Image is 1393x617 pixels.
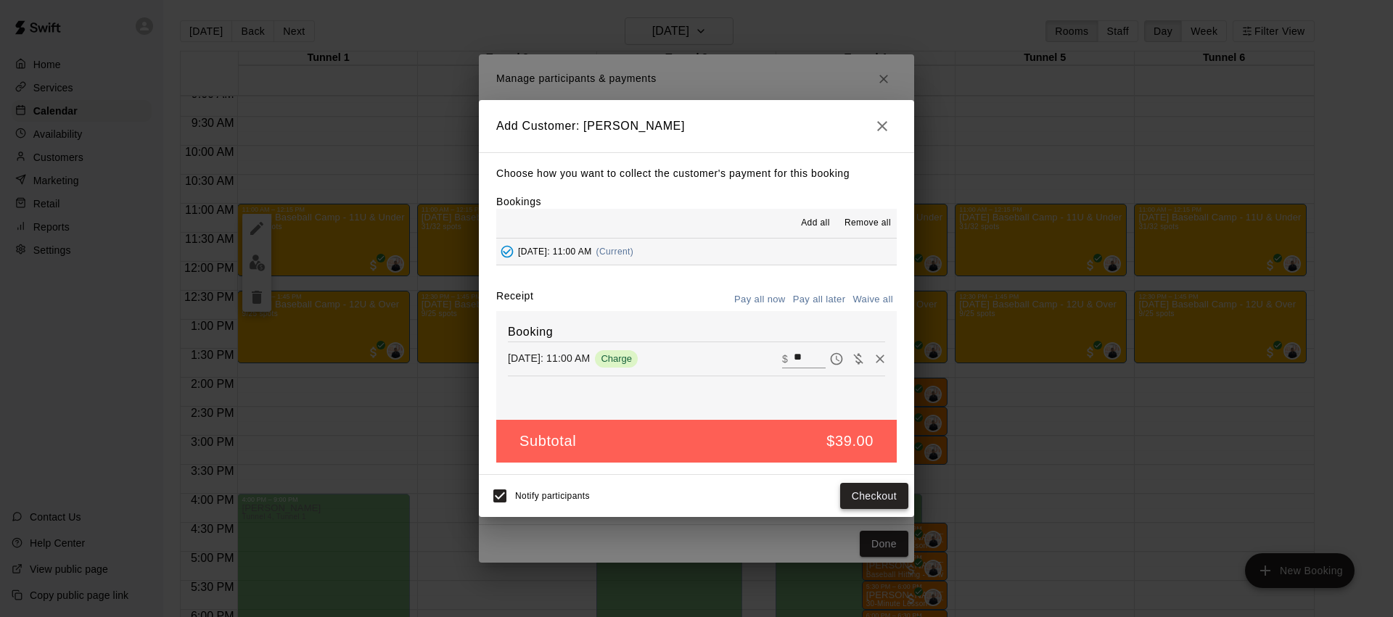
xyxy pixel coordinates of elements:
button: Pay all now [731,289,789,311]
button: Add all [792,212,839,235]
span: Notify participants [515,491,590,501]
button: Checkout [840,483,908,510]
label: Bookings [496,196,541,207]
p: Choose how you want to collect the customer's payment for this booking [496,165,897,183]
button: Remove all [839,212,897,235]
span: Pay later [826,352,847,364]
p: $ [782,352,788,366]
button: Waive all [849,289,897,311]
h6: Booking [508,323,885,341]
h5: $39.00 [826,431,874,451]
button: Pay all later [789,289,850,311]
span: (Current) [596,247,634,257]
h2: Add Customer: [PERSON_NAME] [479,100,914,152]
button: Added - Collect Payment[DATE]: 11:00 AM(Current) [496,239,897,265]
span: Add all [801,216,830,231]
p: [DATE]: 11:00 AM [508,351,590,365]
span: Charge [595,353,638,364]
label: Receipt [496,289,533,311]
span: Remove all [845,216,891,231]
button: Remove [869,348,891,370]
span: Waive payment [847,352,869,364]
span: [DATE]: 11:00 AM [518,247,592,257]
button: Added - Collect Payment [496,241,518,262]
h5: Subtotal [519,431,576,451]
